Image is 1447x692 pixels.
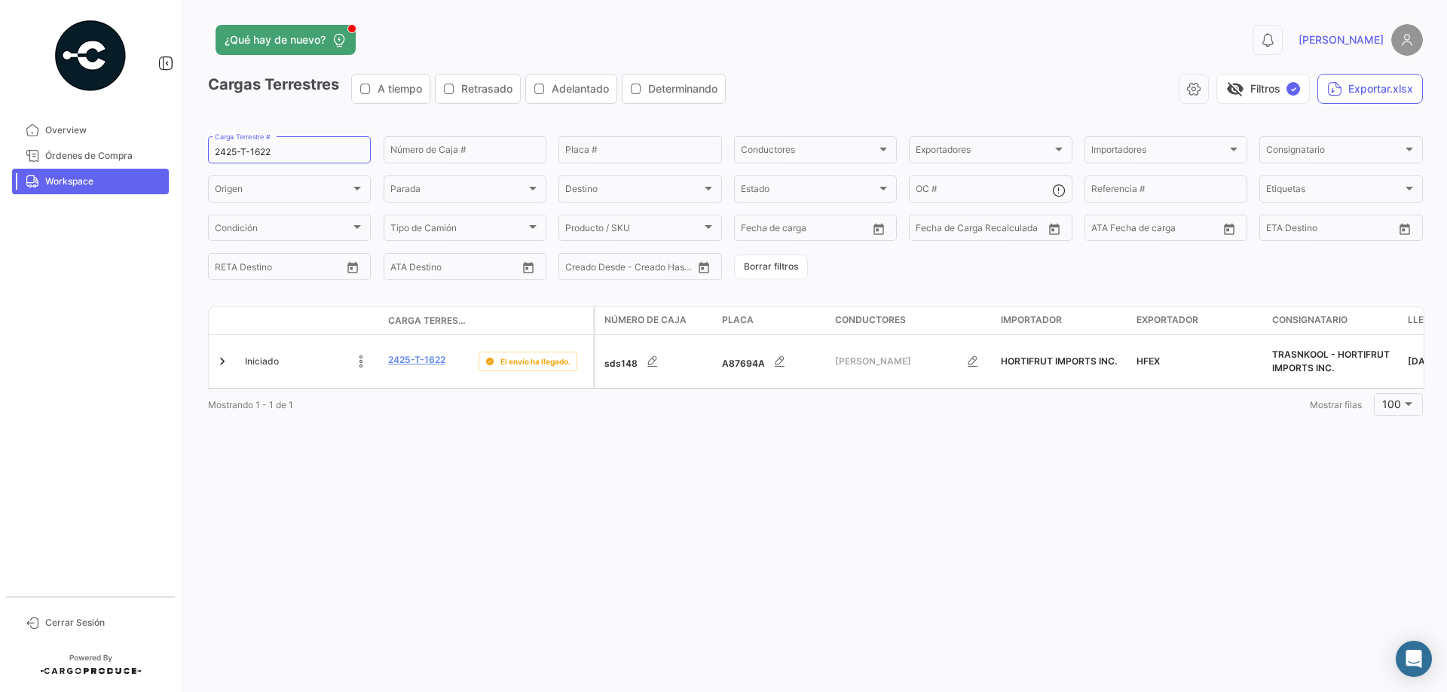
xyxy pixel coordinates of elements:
[436,75,520,103] button: Retrasado
[526,75,616,103] button: Adelantado
[1218,218,1241,240] button: Open calendar
[1226,80,1244,98] span: visibility_off
[215,354,230,369] a: Expand/Collapse Row
[390,186,526,197] span: Parada
[473,315,593,327] datatable-header-cell: Delay Status
[388,314,467,328] span: Carga Terrestre #
[382,308,473,334] datatable-header-cell: Carga Terrestre #
[12,117,169,143] a: Overview
[1136,313,1198,327] span: Exportador
[390,264,436,274] input: ATA Desde
[953,225,1014,236] input: Hasta
[604,313,687,327] span: Número de Caja
[741,147,876,157] span: Conductores
[390,225,526,236] span: Tipo de Camión
[45,123,163,137] span: Overview
[1286,82,1300,96] span: ✓
[734,255,808,279] button: Borrar filtros
[53,18,128,93] img: powered-by.png
[12,169,169,194] a: Workspace
[1136,355,1160,367] span: HFEX
[1317,74,1423,104] button: Exportar.xlsx
[239,315,382,327] datatable-header-cell: Estado
[565,264,621,274] input: Creado Desde
[45,149,163,163] span: Órdenes de Compra
[716,307,829,334] datatable-header-cell: Placa
[208,74,730,104] h3: Cargas Terrestres
[1091,225,1137,236] input: ATA Desde
[245,355,279,368] span: Iniciado
[1310,399,1362,410] span: Mostrar filas
[208,399,293,410] span: Mostrando 1 - 1 de 1
[352,75,430,103] button: A tiempo
[461,81,512,96] span: Retrasado
[1216,74,1310,104] button: visibility_offFiltros✓
[995,307,1130,334] datatable-header-cell: Importador
[45,616,163,630] span: Cerrar Sesión
[779,225,839,236] input: Hasta
[378,81,422,96] span: A tiempo
[1091,147,1227,157] span: Importadores
[215,225,350,236] span: Condición
[1266,147,1402,157] span: Consignatario
[225,32,326,47] span: ¿Qué hay de nuevo?
[1393,218,1416,240] button: Open calendar
[1148,225,1208,236] input: ATA Hasta
[1043,218,1066,240] button: Open calendar
[604,346,710,376] div: sds148
[447,264,507,274] input: ATA Hasta
[216,25,356,55] button: ¿Qué hay de nuevo?
[1001,355,1117,367] span: HORTIFRUT IMPORTS INC.
[552,81,609,96] span: Adelantado
[632,264,692,274] input: Creado Hasta
[1304,225,1364,236] input: Hasta
[45,175,163,188] span: Workspace
[1272,313,1348,327] span: Consignatario
[565,225,701,236] span: Producto / SKU
[1396,641,1432,677] div: Abrir Intercom Messenger
[1391,24,1423,56] img: placeholder-user.png
[215,186,350,197] span: Origen
[595,307,716,334] datatable-header-cell: Número de Caja
[1266,225,1293,236] input: Desde
[1299,32,1384,47] span: [PERSON_NAME]
[835,313,906,327] span: Conductores
[500,355,571,367] span: El envío ha llegado.
[252,264,313,274] input: Hasta
[341,256,364,279] button: Open calendar
[916,225,943,236] input: Desde
[722,346,823,376] div: A87694A
[1382,398,1401,410] span: 100
[829,307,995,334] datatable-header-cell: Conductores
[1266,186,1402,197] span: Etiquetas
[517,256,540,279] button: Open calendar
[741,225,768,236] input: Desde
[1001,313,1062,327] span: Importador
[648,81,717,96] span: Determinando
[215,264,242,274] input: Desde
[388,353,445,367] a: 2425-T-1622
[1266,307,1402,334] datatable-header-cell: Consignatario
[565,186,701,197] span: Destino
[12,143,169,169] a: Órdenes de Compra
[693,256,715,279] button: Open calendar
[916,147,1051,157] span: Exportadores
[722,313,754,327] span: Placa
[741,186,876,197] span: Estado
[623,75,725,103] button: Determinando
[867,218,890,240] button: Open calendar
[835,355,958,368] span: [PERSON_NAME]
[1130,307,1266,334] datatable-header-cell: Exportador
[1272,349,1390,373] span: TRASNKOOL - HORTIFRUT IMPORTS INC.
